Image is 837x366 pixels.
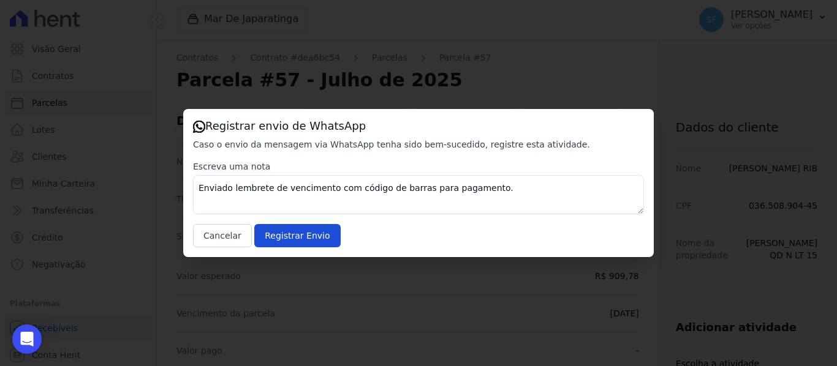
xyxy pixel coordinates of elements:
[193,224,252,247] button: Cancelar
[193,138,644,151] p: Caso o envio da mensagem via WhatsApp tenha sido bem-sucedido, registre esta atividade.
[12,324,42,354] div: Open Intercom Messenger
[254,224,340,247] input: Registrar Envio
[193,160,644,173] label: Escreva uma nota
[193,119,644,133] h3: Registrar envio de WhatsApp
[193,175,644,214] textarea: Enviado lembrete de vencimento com código de barras para pagamento.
